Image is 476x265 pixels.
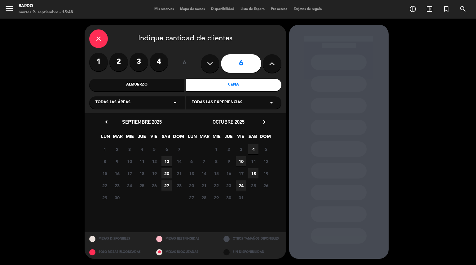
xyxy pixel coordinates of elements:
span: MAR [112,133,123,143]
span: Pre-acceso [268,7,291,11]
i: chevron_right [261,119,267,125]
span: 16 [223,168,234,179]
span: 31 [236,192,246,203]
span: 30 [112,192,122,203]
div: OTROS TAMAÑOS DIPONIBLES [219,232,286,245]
span: 17 [236,168,246,179]
span: 19 [261,168,271,179]
span: 26 [261,180,271,191]
span: 4 [137,144,147,154]
div: MESAS DISPONIBLES [85,232,152,245]
span: 13 [186,168,196,179]
span: Todas las áreas [95,99,130,106]
span: 24 [124,180,134,191]
span: VIE [236,133,246,143]
i: arrow_drop_down [268,99,275,106]
i: add_circle_outline [409,5,416,13]
span: Lista de Espera [237,7,268,11]
label: 2 [109,53,128,71]
span: 20 [161,168,172,179]
span: 2 [112,144,122,154]
span: 17 [124,168,134,179]
span: LUN [100,133,111,143]
label: 3 [130,53,148,71]
span: 25 [248,180,258,191]
span: LUN [187,133,197,143]
span: JUE [223,133,234,143]
span: 29 [211,192,221,203]
span: 18 [248,168,258,179]
span: 3 [124,144,134,154]
span: JUE [137,133,147,143]
button: menu [5,4,14,15]
span: Tarjetas de regalo [291,7,325,11]
span: 16 [112,168,122,179]
span: 25 [137,180,147,191]
span: 8 [211,156,221,166]
span: 6 [186,156,196,166]
span: 29 [99,192,110,203]
i: turned_in_not [443,5,450,13]
span: 15 [99,168,110,179]
div: SIN DISPONIBILIDAD [219,245,286,259]
span: 21 [174,168,184,179]
span: 21 [199,180,209,191]
span: 4 [248,144,258,154]
span: 14 [174,156,184,166]
div: Bardo [19,3,73,9]
span: Mis reservas [151,7,177,11]
span: 15 [211,168,221,179]
label: 1 [89,53,108,71]
span: 23 [223,180,234,191]
span: 26 [149,180,159,191]
span: 9 [223,156,234,166]
span: 3 [236,144,246,154]
span: 28 [199,192,209,203]
i: arrow_drop_down [171,99,179,106]
span: 7 [174,144,184,154]
span: 1 [99,144,110,154]
span: VIE [149,133,159,143]
span: octubre 2025 [213,119,245,125]
span: 27 [161,180,172,191]
div: martes 9. septiembre - 15:48 [19,9,73,15]
span: 11 [137,156,147,166]
span: 19 [149,168,159,179]
span: DOM [173,133,183,143]
span: 5 [261,144,271,154]
div: MESAS RESTRINGIDAS [152,232,219,245]
span: 23 [112,180,122,191]
span: 1 [211,144,221,154]
span: 12 [261,156,271,166]
div: SOLO MESAS BLOQUEADAS [85,245,152,259]
span: 5 [149,144,159,154]
span: 10 [124,156,134,166]
span: septiembre 2025 [122,119,162,125]
i: chevron_left [103,119,110,125]
span: 22 [99,180,110,191]
span: 20 [186,180,196,191]
span: 8 [99,156,110,166]
div: Indique cantidad de clientes [89,29,281,48]
div: ó [174,53,195,74]
span: DOM [260,133,270,143]
span: SAB [248,133,258,143]
span: MIE [211,133,222,143]
i: menu [5,4,14,13]
span: 14 [199,168,209,179]
label: 4 [150,53,168,71]
span: Mapa de mesas [177,7,208,11]
span: 9 [112,156,122,166]
span: 10 [236,156,246,166]
div: Cena [186,79,281,91]
span: SAB [161,133,171,143]
span: 7 [199,156,209,166]
span: Disponibilidad [208,7,237,11]
span: 2 [223,144,234,154]
div: Almuerzo [89,79,185,91]
i: close [95,35,102,42]
i: exit_to_app [426,5,433,13]
div: MESAS BLOQUEADAS [152,245,219,259]
span: 24 [236,180,246,191]
span: 6 [161,144,172,154]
